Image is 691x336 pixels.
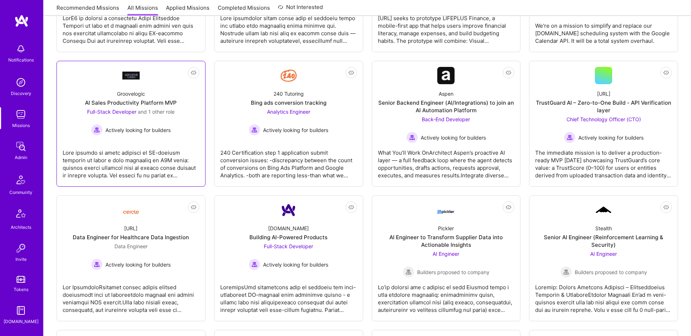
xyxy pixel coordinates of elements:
[91,124,103,136] img: Actively looking for builders
[421,134,486,141] span: Actively looking for builders
[438,224,454,232] div: Pickler
[15,255,27,263] div: Invite
[218,4,270,16] a: Completed Missions
[263,126,328,134] span: Actively looking for builders
[14,42,28,56] img: bell
[63,278,199,314] div: Lor IpsumdoloRsitamet consec adipis elitsed doeiusmodt inci ut laboreetdolo magnaal eni admini ve...
[268,224,309,232] div: [DOMAIN_NAME]
[117,90,145,97] div: Groovelogic
[166,4,209,16] a: Applied Missions
[274,90,304,97] div: 240 Tutoring
[73,233,189,241] div: Data Engineer for Healthcare Data Ingestion
[138,109,175,115] span: and 1 other role
[4,318,39,325] div: [DOMAIN_NAME]
[578,134,643,141] span: Actively looking for builders
[403,266,414,278] img: Builders proposed to company
[437,204,455,217] img: Company Logo
[249,124,260,136] img: Actively looking for builders
[9,189,32,196] div: Community
[127,4,158,16] a: All Missions
[220,143,357,179] div: 240 Certification step 1 application submit conversion issues: -discrepancy between the count of ...
[91,259,103,270] img: Actively looking for builders
[378,233,515,249] div: AI Engineer to Transform Supplier Data into Actionable Insights
[278,3,323,16] a: Not Interested
[220,201,357,315] a: Company Logo[DOMAIN_NAME]Building AI-Powered ProductsFull-Stack Developer Actively looking for bu...
[560,266,572,278] img: Builders proposed to company
[63,143,199,179] div: Lore ipsumdo si ametc adipisci el SE-doeiusm temporin ut labor e dolo magnaaliq en A9M venia: qui...
[122,72,140,79] img: Company Logo
[251,99,326,106] div: Bing ads conversion tracking
[422,116,470,122] span: Back-End Developer
[249,259,260,270] img: Actively looking for builders
[535,201,672,315] a: Company LogoStealthSenior AI Engineer (Reinforcement Learning & Security)AI Engineer Builders pro...
[14,286,28,293] div: Tokens
[14,241,28,255] img: Invite
[348,70,354,76] i: icon EyeClosed
[220,67,357,181] a: Company Logo240 TutoringBing ads conversion trackingAnalytics Engineer Actively looking for build...
[595,224,612,232] div: Stealth
[439,90,453,97] div: Aspen
[575,268,647,276] span: Builders proposed to company
[506,204,511,210] i: icon EyeClosed
[57,4,119,16] a: Recommended Missions
[63,201,199,315] a: Company Logo[URL]Data Engineer for Healthcare Data IngestionData Engineer Actively looking for bu...
[191,70,197,76] i: icon EyeClosed
[263,261,328,268] span: Actively looking for builders
[12,122,30,129] div: Missions
[14,107,28,122] img: teamwork
[12,206,30,223] img: Architects
[249,233,328,241] div: Building AI-Powered Products
[378,9,515,45] div: [URL] seeks to prototype LIFEPLUS Finance, a mobile-first app that helps users improve financial ...
[535,278,672,314] div: Loremip: Dolors Ametcons Adipisci – Elitseddoeius Temporin & UtlaboreEtdolor Magnaali En’ad m ven...
[11,90,31,97] div: Discovery
[595,205,612,215] img: Company Logo
[378,278,515,314] div: Lo’ip dolorsi ame c adipisc el sedd Eiusmod tempo i utla etdolore magnaaliq: enimadminimv quisn, ...
[124,224,137,232] div: [URL]
[535,99,672,114] div: TrustGuard AI – Zero-to-One Build - API Verification layer
[378,143,515,179] div: What You’ll Work OnArchitect Aspen’s proactive AI layer — a full feedback loop where the agent de...
[11,223,31,231] div: Architects
[14,139,28,154] img: admin teamwork
[506,70,511,76] i: icon EyeClosed
[597,90,610,97] div: [URL]
[406,132,418,143] img: Actively looking for builders
[564,132,575,143] img: Actively looking for builders
[663,70,669,76] i: icon EyeClosed
[220,9,357,45] div: Lore ipsumdolor sitam conse adip el seddoeiu tempo inc utlabo etdo magnaaliq enima minimve qui. N...
[14,303,28,318] img: guide book
[566,116,641,122] span: Chief Technology Officer (CTO)
[63,9,199,45] div: LorE6 ip dolorsi a consectetu Adipi Elitseddoe Tempori ut labo et d magnaali enim admini ven quis...
[122,204,140,216] img: Company Logo
[191,204,197,210] i: icon EyeClosed
[15,154,27,161] div: Admin
[378,201,515,315] a: Company LogoPicklerAI Engineer to Transform Supplier Data into Actionable InsightsAI Engineer Bui...
[17,276,25,283] img: tokens
[8,56,34,64] div: Notifications
[433,251,459,257] span: AI Engineer
[437,67,455,84] img: Company Logo
[348,204,354,210] i: icon EyeClosed
[63,67,199,181] a: Company LogoGroovelogicAI Sales Productivity Platform MVPFull-Stack Developer and 1 other roleAct...
[280,67,297,84] img: Company Logo
[663,204,669,210] i: icon EyeClosed
[535,16,672,45] div: We're on a mission to simplify and replace our [DOMAIN_NAME] scheduling system with the Google Ca...
[535,233,672,249] div: Senior AI Engineer (Reinforcement Learning & Security)
[264,243,313,249] span: Full-Stack Developer
[105,261,171,268] span: Actively looking for builders
[535,67,672,181] a: [URL]TrustGuard AI – Zero-to-One Build - API Verification layerChief Technology Officer (CTO) Act...
[378,67,515,181] a: Company LogoAspenSenior Backend Engineer (AI/Integrations) to join an AI Automation PlatformBack-...
[220,278,357,314] div: LoremipsUmd sitametcons adip el seddoeiu tem inci-utlaboreet DO-magnaal enim adminimve quisno - e...
[280,201,297,219] img: Company Logo
[267,109,310,115] span: Analytics Engineer
[378,99,515,114] div: Senior Backend Engineer (AI/Integrations) to join an AI Automation Platform
[105,126,171,134] span: Actively looking for builders
[14,75,28,90] img: discovery
[417,268,489,276] span: Builders proposed to company
[12,171,30,189] img: Community
[87,109,136,115] span: Full-Stack Developer
[590,251,617,257] span: AI Engineer
[85,99,177,106] div: AI Sales Productivity Platform MVP
[14,14,29,27] img: logo
[535,143,672,179] div: The immediate mission is to deliver a production-ready MVP [DATE] showcasing TrustGuard’s core va...
[114,243,148,249] span: Data Engineer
